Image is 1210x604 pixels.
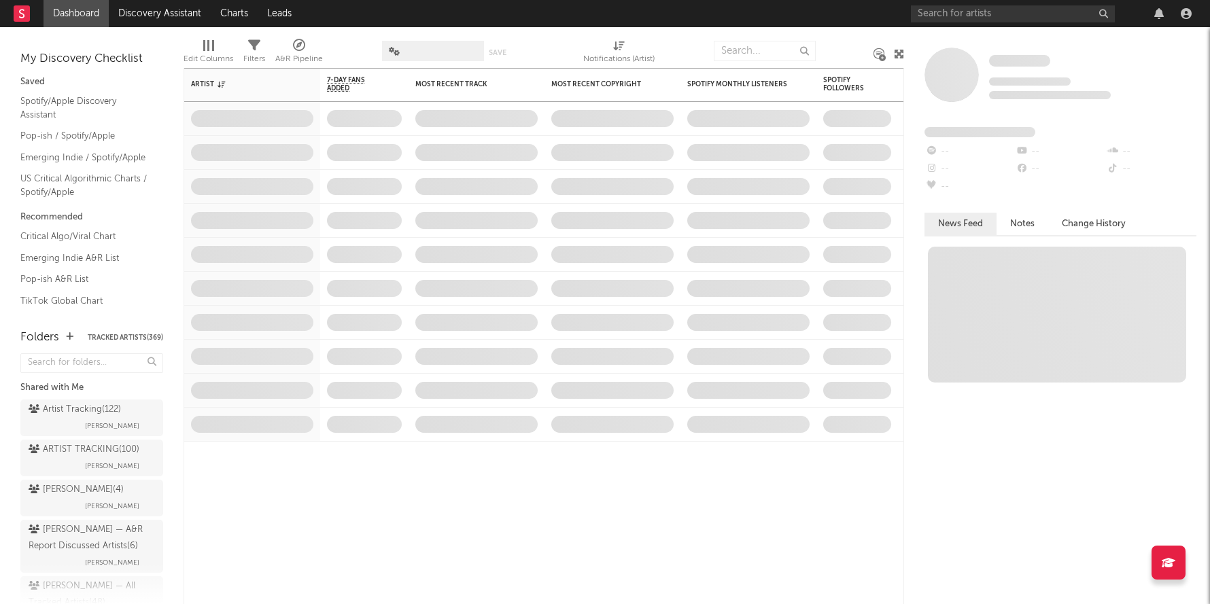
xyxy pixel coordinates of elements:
a: Spotify/Apple Discovery Assistant [20,94,150,122]
div: -- [924,143,1015,160]
a: Pop-ish / Spotify/Apple [20,128,150,143]
button: Change History [1048,213,1139,235]
span: 0 fans last week [989,91,1111,99]
div: -- [924,160,1015,178]
a: [PERSON_NAME](4)[PERSON_NAME] [20,480,163,516]
div: Notifications (Artist) [583,51,655,67]
a: Pop-ish A&R List [20,272,150,287]
a: US Critical Algorithmic Charts / Spotify/Apple [20,171,150,199]
button: Tracked Artists(369) [88,334,163,341]
div: [PERSON_NAME] — A&R Report Discussed Artists ( 6 ) [29,522,152,554]
div: -- [1015,160,1105,178]
div: My Discovery Checklist [20,51,163,67]
span: Fans Added by Platform [924,127,1035,137]
div: ARTIST TRACKING ( 100 ) [29,442,139,458]
div: Spotify Followers [823,76,871,92]
span: 7-Day Fans Added [327,76,381,92]
div: Filters [243,51,265,67]
div: -- [1015,143,1105,160]
span: [PERSON_NAME] [85,554,139,571]
a: Critical Algo/Viral Chart [20,229,150,244]
span: [PERSON_NAME] [85,458,139,474]
a: ARTIST TRACKING(100)[PERSON_NAME] [20,440,163,476]
input: Search for folders... [20,353,163,373]
a: Emerging Indie / Spotify/Apple [20,150,150,165]
div: Most Recent Track [415,80,517,88]
div: Artist Tracking ( 122 ) [29,402,121,418]
div: Spotify Monthly Listeners [687,80,789,88]
span: Tracking Since: [DATE] [989,77,1071,86]
span: Some Artist [989,55,1050,67]
div: [PERSON_NAME] ( 4 ) [29,482,124,498]
div: A&R Pipeline [275,34,323,73]
div: Recommended [20,209,163,226]
div: -- [1106,160,1196,178]
button: News Feed [924,213,997,235]
div: Edit Columns [184,34,233,73]
div: Artist [191,80,293,88]
span: [PERSON_NAME] [85,418,139,434]
button: Save [489,49,506,56]
div: Notifications (Artist) [583,34,655,73]
span: [PERSON_NAME] [85,498,139,514]
input: Search... [714,41,816,61]
div: -- [1106,143,1196,160]
a: TikTok Global Chart [20,294,150,308]
a: Emerging Indie A&R List [20,251,150,266]
div: Shared with Me [20,380,163,396]
div: A&R Pipeline [275,51,323,67]
input: Search for artists [911,5,1115,22]
div: -- [924,178,1015,196]
div: Filters [243,34,265,73]
button: Notes [997,213,1048,235]
a: Artist Tracking(122)[PERSON_NAME] [20,399,163,436]
div: Saved [20,74,163,90]
div: Most Recent Copyright [551,80,653,88]
div: Edit Columns [184,51,233,67]
a: [PERSON_NAME] — A&R Report Discussed Artists(6)[PERSON_NAME] [20,520,163,573]
a: Some Artist [989,54,1050,68]
div: Folders [20,330,59,346]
